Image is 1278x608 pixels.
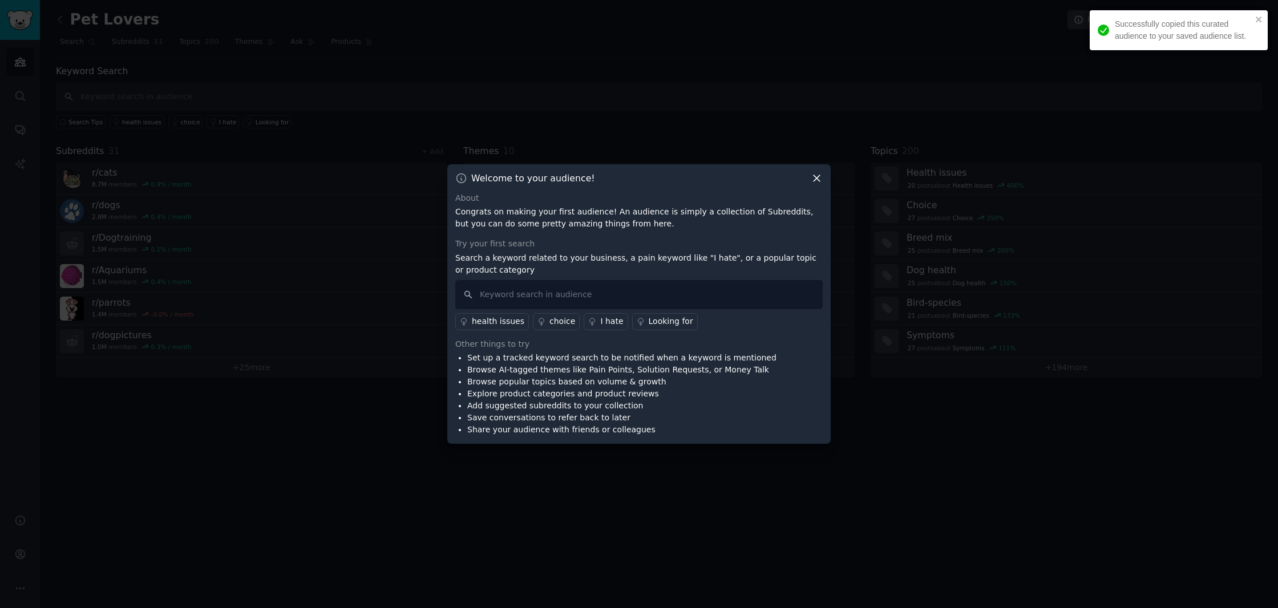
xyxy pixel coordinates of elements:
li: Share your audience with friends or colleagues [467,424,776,436]
li: Save conversations to refer back to later [467,412,776,424]
p: Search a keyword related to your business, a pain keyword like "I hate", or a popular topic or pr... [455,252,823,276]
a: I hate [584,313,628,330]
div: Other things to try [455,338,823,350]
button: close [1255,15,1263,24]
div: choice [549,315,575,327]
h3: Welcome to your audience! [471,172,595,184]
li: Set up a tracked keyword search to be notified when a keyword is mentioned [467,352,776,364]
li: Explore product categories and product reviews [467,388,776,400]
div: Successfully copied this curated audience to your saved audience list. [1115,18,1252,42]
div: I hate [600,315,623,327]
li: Browse popular topics based on volume & growth [467,376,776,388]
a: health issues [455,313,529,330]
div: About [455,192,823,204]
div: health issues [472,315,524,327]
div: Try your first search [455,238,823,250]
div: Looking for [649,315,693,327]
li: Add suggested subreddits to your collection [467,400,776,412]
a: Looking for [632,313,698,330]
a: choice [533,313,580,330]
input: Keyword search in audience [455,280,823,309]
p: Congrats on making your first audience! An audience is simply a collection of Subreddits, but you... [455,206,823,230]
li: Browse AI-tagged themes like Pain Points, Solution Requests, or Money Talk [467,364,776,376]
